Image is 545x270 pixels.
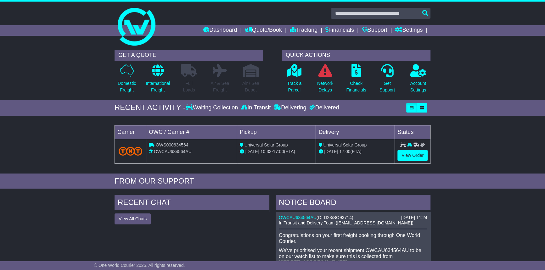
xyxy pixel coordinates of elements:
p: Get Support [379,80,395,93]
a: Financials [325,25,354,36]
a: GetSupport [379,64,395,97]
p: Network Delays [317,80,333,93]
div: RECENT ACTIVITY - [115,103,186,112]
span: 17:00 [339,149,350,154]
span: QLD23/SO93714 [318,215,352,220]
td: Delivery [316,125,395,139]
a: NetworkDelays [317,64,334,97]
p: Air & Sea Freight [211,80,229,93]
a: Dashboard [203,25,237,36]
img: TNT_Domestic.png [119,147,142,155]
a: View Order [397,150,428,161]
div: ( ) [279,215,427,220]
a: AccountSettings [410,64,427,97]
a: DomesticFreight [117,64,136,97]
span: [DATE] [324,149,338,154]
span: [DATE] [245,149,259,154]
a: Tracking [290,25,317,36]
span: OWS000634564 [156,142,188,147]
span: Universal Solar Group [244,142,288,147]
div: Delivered [308,104,339,111]
td: Carrier [115,125,146,139]
span: Universal Solar Group [323,142,367,147]
a: Settings [395,25,423,36]
div: In Transit [239,104,272,111]
p: Air / Sea Depot [242,80,259,93]
p: Check Financials [346,80,366,93]
p: We've prioritised your recent shipment OWCAU634564AU to be on our watch list to make sure this is... [279,247,427,266]
a: Support [362,25,387,36]
p: International Freight [146,80,170,93]
a: OWCAU634564AU [279,215,317,220]
td: OWC / Carrier # [146,125,237,139]
a: Track aParcel [287,64,302,97]
div: QUICK ACTIONS [282,50,430,61]
p: Domestic Freight [118,80,136,93]
span: 17:00 [273,149,284,154]
p: Congratulations on your first freight booking through One World Courier. [279,232,427,244]
span: © One World Courier 2025. All rights reserved. [94,263,185,268]
a: InternationalFreight [145,64,170,97]
span: OWCAU634564AU [154,149,192,154]
p: Track a Parcel [287,80,301,93]
div: Delivering [272,104,308,111]
td: Pickup [237,125,316,139]
p: Account Settings [410,80,426,93]
div: [DATE] 11:24 [401,215,427,220]
td: Status [395,125,430,139]
div: NOTICE BOARD [276,195,430,212]
div: RECENT CHAT [115,195,269,212]
button: View All Chats [115,213,151,224]
div: GET A QUOTE [115,50,263,61]
a: Quote/Book [245,25,282,36]
span: 10:33 [261,149,272,154]
div: FROM OUR SUPPORT [115,177,430,186]
div: (ETA) [318,148,392,155]
div: - (ETA) [240,148,313,155]
span: In Transit and Delivery Team ([EMAIL_ADDRESS][DOMAIN_NAME]) [279,220,413,225]
p: Full Loads [181,80,197,93]
div: Waiting Collection [186,104,239,111]
a: CheckFinancials [346,64,367,97]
